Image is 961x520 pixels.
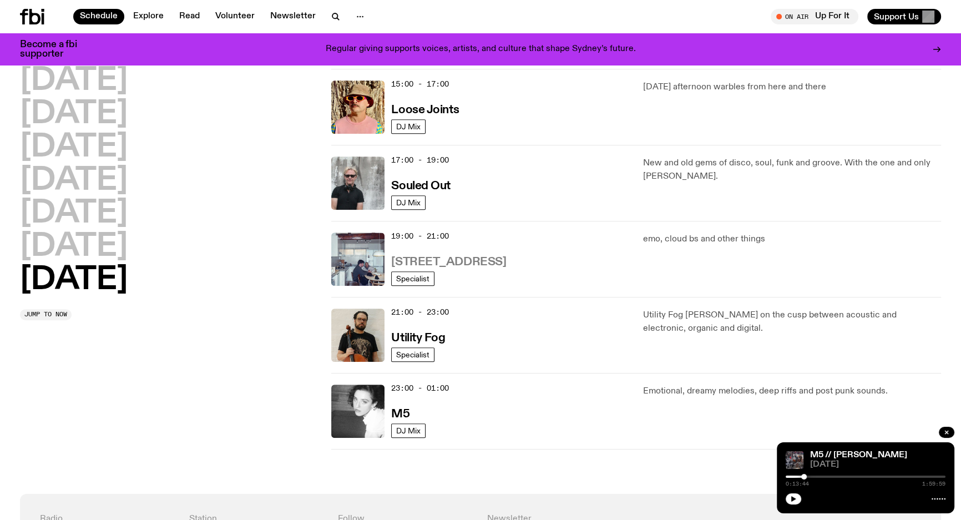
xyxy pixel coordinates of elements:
[396,122,421,130] span: DJ Mix
[391,119,426,134] a: DJ Mix
[391,271,434,286] a: Specialist
[24,311,67,317] span: Jump to now
[20,165,128,196] button: [DATE]
[391,330,445,344] a: Utility Fog
[396,198,421,206] span: DJ Mix
[20,309,72,320] button: Jump to now
[20,99,128,130] button: [DATE]
[391,104,459,116] h3: Loose Joints
[771,9,858,24] button: On AirUp For It
[20,40,91,59] h3: Become a fbi supporter
[391,178,451,192] a: Souled Out
[331,233,385,286] img: Pat sits at a dining table with his profile facing the camera. Rhea sits to his left facing the c...
[391,347,434,362] a: Specialist
[643,309,941,335] p: Utility Fog [PERSON_NAME] on the cusp between acoustic and electronic, organic and digital.
[20,231,128,262] button: [DATE]
[391,195,426,210] a: DJ Mix
[20,65,128,97] button: [DATE]
[173,9,206,24] a: Read
[391,423,426,438] a: DJ Mix
[391,155,449,165] span: 17:00 - 19:00
[786,481,809,487] span: 0:13:44
[810,461,945,469] span: [DATE]
[20,132,128,163] button: [DATE]
[922,481,945,487] span: 1:59:59
[264,9,322,24] a: Newsletter
[396,274,429,282] span: Specialist
[391,408,409,420] h3: M5
[391,254,506,268] a: [STREET_ADDRESS]
[391,256,506,268] h3: [STREET_ADDRESS]
[391,231,449,241] span: 19:00 - 21:00
[73,9,124,24] a: Schedule
[331,309,385,362] img: Peter holds a cello, wearing a black graphic tee and glasses. He looks directly at the camera aga...
[874,12,919,22] span: Support Us
[391,180,451,192] h3: Souled Out
[331,80,385,134] img: Tyson stands in front of a paperbark tree wearing orange sunglasses, a suede bucket hat and a pin...
[20,198,128,229] button: [DATE]
[391,406,409,420] a: M5
[643,156,941,183] p: New and old gems of disco, soul, funk and groove. With the one and only [PERSON_NAME].
[396,426,421,435] span: DJ Mix
[391,102,459,116] a: Loose Joints
[326,44,636,54] p: Regular giving supports voices, artists, and culture that shape Sydney’s future.
[643,80,941,94] p: [DATE] afternoon warbles from here and there
[331,156,385,210] img: Stephen looks directly at the camera, wearing a black tee, black sunglasses and headphones around...
[331,385,385,438] img: A black and white photo of Lilly wearing a white blouse and looking up at the camera.
[20,265,128,296] button: [DATE]
[810,451,907,460] a: M5 // [PERSON_NAME]
[867,9,941,24] button: Support Us
[643,385,941,398] p: Emotional, dreamy melodies, deep riffs and post punk sounds.
[127,9,170,24] a: Explore
[391,307,449,317] span: 21:00 - 23:00
[396,350,429,359] span: Specialist
[391,79,449,89] span: 15:00 - 17:00
[209,9,261,24] a: Volunteer
[391,383,449,393] span: 23:00 - 01:00
[391,332,445,344] h3: Utility Fog
[643,233,941,246] p: emo, cloud bs and other things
